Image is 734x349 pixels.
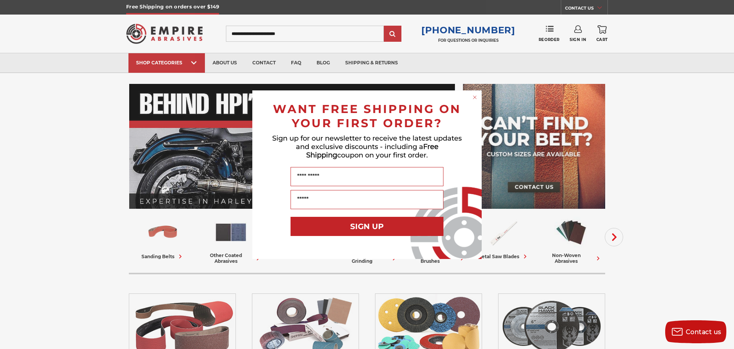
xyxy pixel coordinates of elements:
[665,320,726,343] button: Contact us
[306,143,438,159] span: Free Shipping
[291,217,443,236] button: SIGN UP
[471,93,479,101] button: Close dialog
[272,134,462,159] span: Sign up for our newsletter to receive the latest updates and exclusive discounts - including a co...
[273,102,461,130] span: WANT FREE SHIPPING ON YOUR FIRST ORDER?
[686,328,721,336] span: Contact us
